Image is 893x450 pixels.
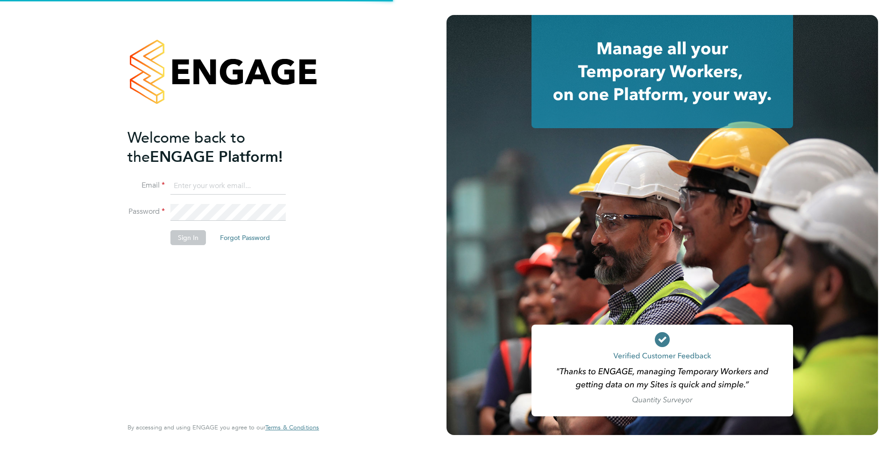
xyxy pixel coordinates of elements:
span: By accessing and using ENGAGE you agree to our [128,423,319,431]
label: Email [128,181,165,190]
h2: ENGAGE Platform! [128,128,310,167]
span: Welcome back to the [128,129,245,166]
button: Forgot Password [213,230,277,245]
a: Terms & Conditions [265,424,319,431]
input: Enter your work email... [170,178,286,195]
button: Sign In [170,230,206,245]
label: Password [128,207,165,217]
